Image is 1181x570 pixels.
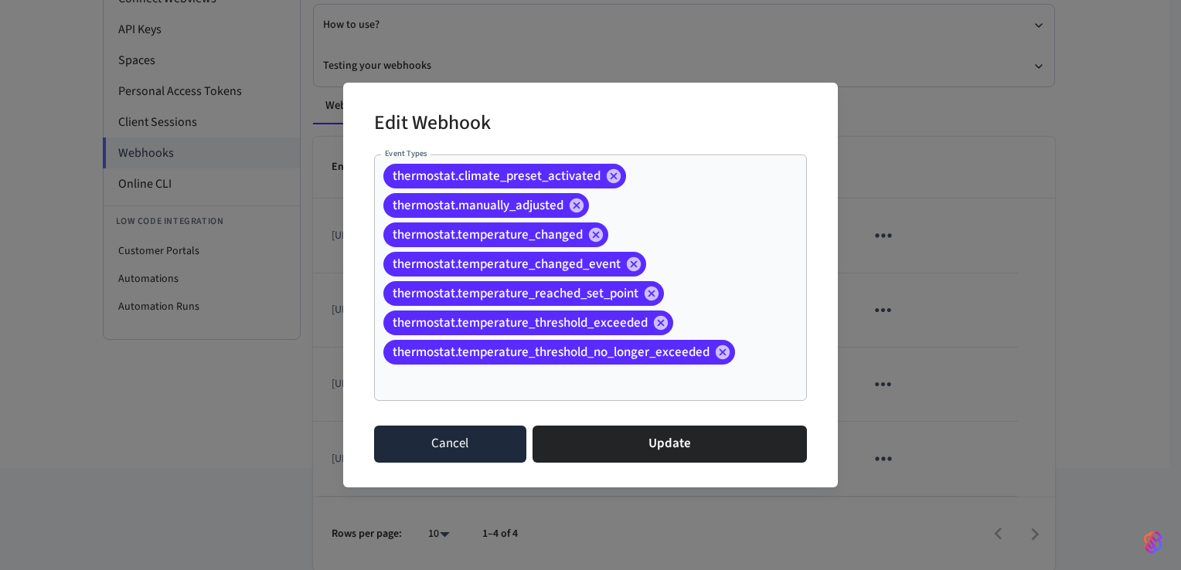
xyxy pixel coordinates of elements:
div: thermostat.temperature_changed_event [383,252,646,277]
span: thermostat.temperature_changed_event [383,256,630,272]
div: thermostat.climate_preset_activated [383,164,626,188]
span: thermostat.temperature_threshold_exceeded [383,315,657,331]
div: thermostat.temperature_changed [383,222,608,247]
div: thermostat.temperature_reached_set_point [383,281,664,306]
span: thermostat.temperature_changed [383,227,592,243]
img: SeamLogoGradient.69752ec5.svg [1144,530,1162,555]
label: Event Types [385,148,427,159]
span: thermostat.temperature_reached_set_point [383,286,648,301]
span: thermostat.manually_adjusted [383,198,573,213]
h2: Edit Webhook [374,101,491,148]
span: thermostat.climate_preset_activated [383,168,610,184]
button: Update [533,426,807,463]
span: thermostat.temperature_threshold_no_longer_exceeded [383,344,719,360]
button: Cancel [374,426,526,463]
div: thermostat.manually_adjusted [383,193,589,218]
div: thermostat.temperature_threshold_exceeded [383,310,673,335]
div: thermostat.temperature_threshold_no_longer_exceeded [383,340,735,365]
